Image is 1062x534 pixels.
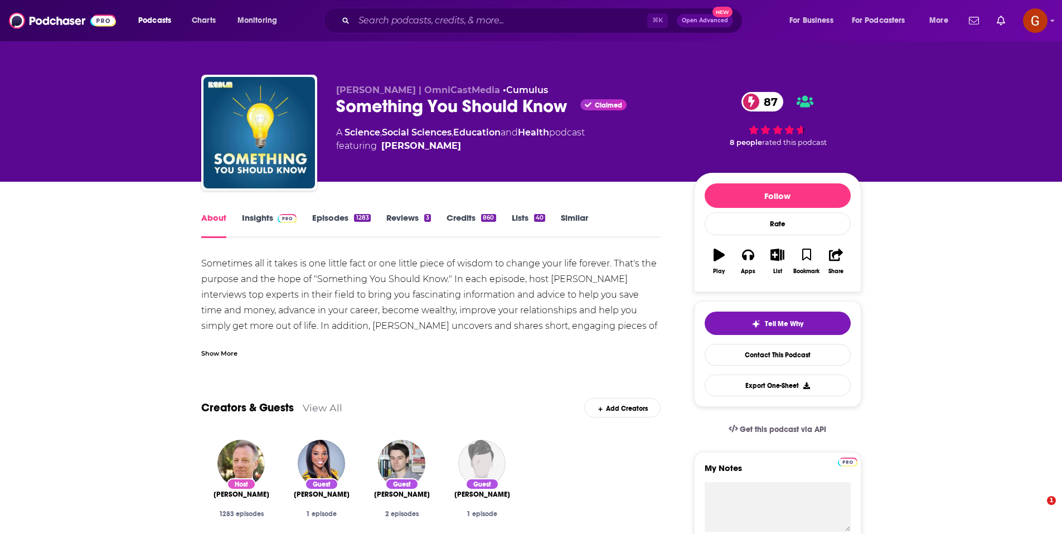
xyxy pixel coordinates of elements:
a: Jasmine Crowe [298,440,345,487]
a: Episodes1283 [312,212,370,238]
button: Play [705,241,734,281]
span: rated this podcast [762,138,827,147]
div: 87 8 peoplerated this podcast [694,85,861,154]
span: Claimed [595,103,622,108]
span: • [503,85,548,95]
span: , [380,127,382,138]
span: 1 [1047,496,1056,505]
a: About [201,212,226,238]
div: 40 [534,214,545,222]
span: [PERSON_NAME] [454,490,510,499]
div: 860 [481,214,496,222]
a: Reviews3 [386,212,431,238]
span: New [712,7,733,17]
span: Logged in as gcunningham [1023,8,1048,33]
div: Host [227,478,256,490]
button: Share [821,241,850,281]
input: Search podcasts, credits, & more... [354,12,647,30]
a: Jasmine Crowe [294,490,350,499]
a: Lists40 [512,212,545,238]
a: Show notifications dropdown [964,11,983,30]
div: Rate [705,212,851,235]
a: Charts [185,12,222,30]
span: and [501,127,518,138]
button: open menu [922,12,962,30]
div: List [773,268,782,275]
div: Apps [741,268,755,275]
div: 1283 episodes [210,510,273,518]
a: Pro website [838,456,857,467]
button: open menu [845,12,922,30]
span: [PERSON_NAME] [214,490,269,499]
a: Gordon Rugg [454,490,510,499]
img: Something You Should Know [203,77,315,188]
a: Science [345,127,380,138]
a: Similar [561,212,588,238]
a: 87 [741,92,783,111]
button: Follow [705,183,851,208]
a: Creators & Guests [201,401,294,415]
div: Play [713,268,725,275]
a: Gordon Rugg [458,440,506,487]
button: Open AdvancedNew [677,14,733,27]
img: tell me why sparkle [751,319,760,328]
button: Show profile menu [1023,8,1048,33]
span: 8 people [730,138,762,147]
button: List [763,241,792,281]
span: [PERSON_NAME] [294,490,350,499]
a: Get this podcast via API [720,416,836,443]
span: 87 [753,92,783,111]
div: A podcast [336,126,585,153]
span: [PERSON_NAME] [374,490,430,499]
a: Rob Brotherton [374,490,430,499]
div: Guest [465,478,499,490]
div: Sometimes all it takes is one little fact or one little piece of wisdom to change your life forev... [201,256,661,396]
a: InsightsPodchaser Pro [242,212,297,238]
button: open menu [782,12,847,30]
a: Mike Carruthers [217,440,265,487]
span: , [452,127,453,138]
span: Tell Me Why [765,319,803,328]
a: Mike Carruthers [381,139,461,153]
div: Bookmark [793,268,819,275]
span: ⌘ K [647,13,668,28]
span: For Business [789,13,833,28]
div: Share [828,268,843,275]
span: Get this podcast via API [740,425,826,434]
img: Rob Brotherton [378,440,425,487]
button: open menu [230,12,292,30]
img: Podchaser Pro [278,214,297,223]
span: Open Advanced [682,18,728,23]
button: Apps [734,241,763,281]
a: View All [303,402,342,414]
div: 1 episode [290,510,353,518]
label: My Notes [705,463,851,482]
span: Podcasts [138,13,171,28]
div: Guest [385,478,419,490]
img: User Profile [1023,8,1048,33]
button: Export One-Sheet [705,375,851,396]
span: [PERSON_NAME] | OmniCastMedia [336,85,500,95]
div: 3 [424,214,431,222]
iframe: Intercom live chat [1024,496,1051,523]
button: Bookmark [792,241,821,281]
a: Health [518,127,549,138]
span: More [929,13,948,28]
a: Show notifications dropdown [992,11,1010,30]
a: Mike Carruthers [214,490,269,499]
span: For Podcasters [852,13,905,28]
span: Charts [192,13,216,28]
div: Add Creators [584,398,661,418]
span: featuring [336,139,585,153]
div: 1 episode [451,510,513,518]
div: Search podcasts, credits, & more... [334,8,753,33]
a: Social Sciences [382,127,452,138]
img: Podchaser - Follow, Share and Rate Podcasts [9,10,116,31]
a: Credits860 [447,212,496,238]
div: 1283 [354,214,370,222]
a: Cumulus [506,85,548,95]
div: Guest [305,478,338,490]
a: Education [453,127,501,138]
